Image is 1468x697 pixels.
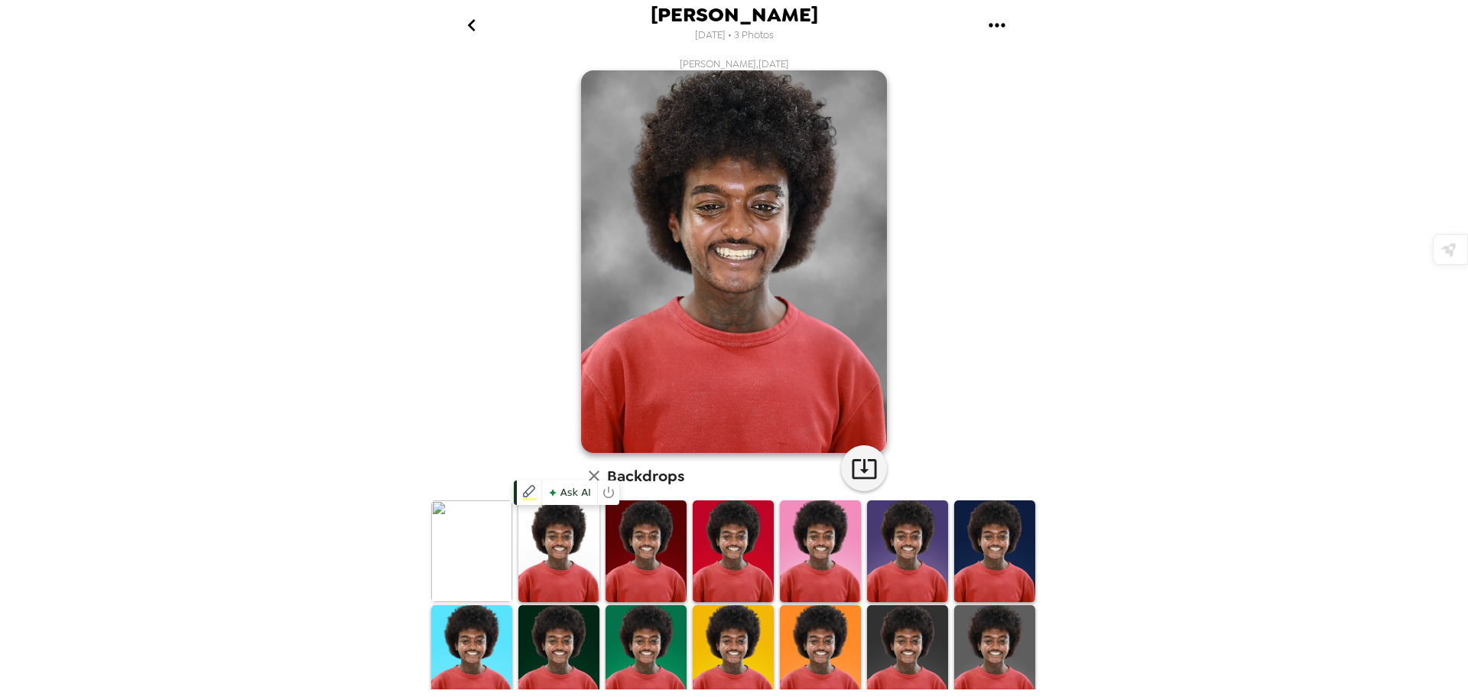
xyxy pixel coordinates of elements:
[651,5,818,25] span: [PERSON_NAME]
[581,70,887,453] img: user
[695,25,774,46] span: [DATE] • 3 Photos
[545,483,594,503] span: Ask AI
[680,57,789,70] span: [PERSON_NAME] , [DATE]
[431,500,512,601] img: Original
[607,464,684,488] h6: Backdrops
